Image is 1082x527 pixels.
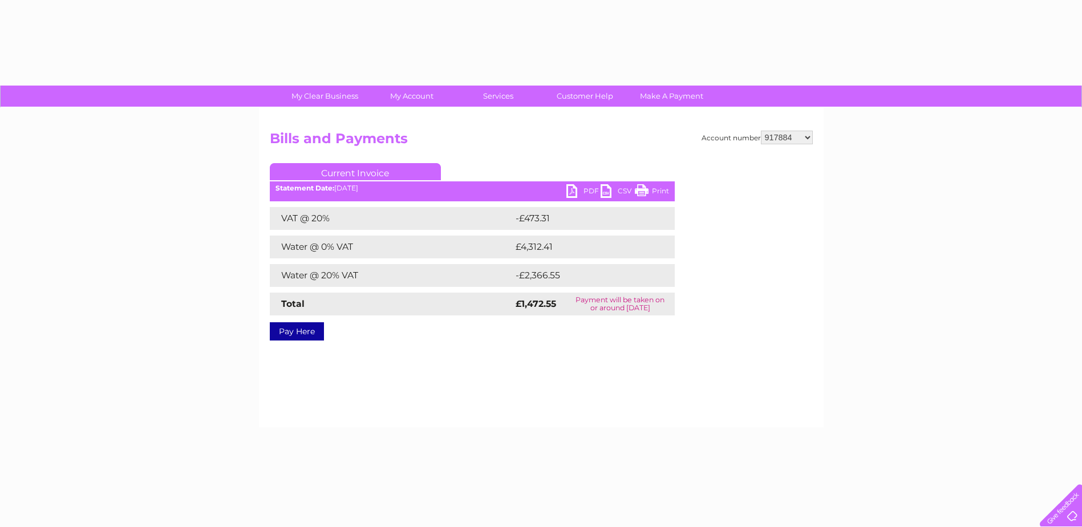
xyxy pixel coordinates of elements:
a: Make A Payment [625,86,719,107]
a: Current Invoice [270,163,441,180]
td: -£2,366.55 [513,264,658,287]
a: Services [451,86,545,107]
td: Payment will be taken on or around [DATE] [566,293,675,315]
b: Statement Date: [275,184,334,192]
a: PDF [566,184,601,201]
td: VAT @ 20% [270,207,513,230]
td: Water @ 0% VAT [270,236,513,258]
a: My Clear Business [278,86,372,107]
div: [DATE] [270,184,675,192]
td: £4,312.41 [513,236,656,258]
td: Water @ 20% VAT [270,264,513,287]
h2: Bills and Payments [270,131,813,152]
div: Account number [702,131,813,144]
strong: Total [281,298,305,309]
a: My Account [364,86,459,107]
a: Pay Here [270,322,324,340]
a: Print [635,184,669,201]
strong: £1,472.55 [516,298,556,309]
a: CSV [601,184,635,201]
td: -£473.31 [513,207,655,230]
a: Customer Help [538,86,632,107]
